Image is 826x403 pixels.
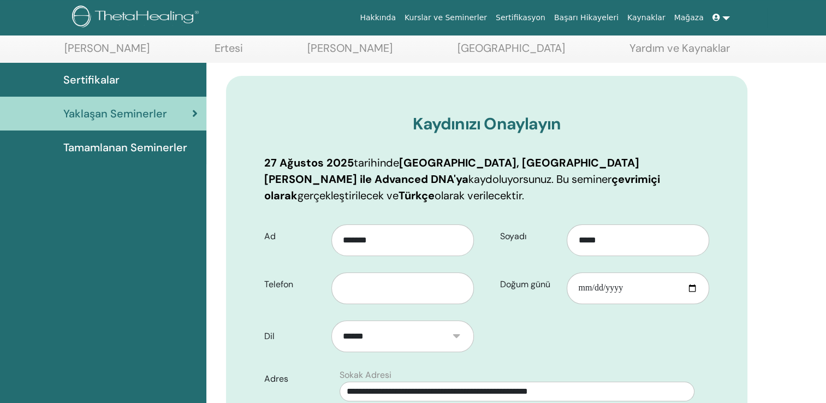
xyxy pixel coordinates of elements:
[492,274,567,295] label: Doğum günü
[264,114,709,134] h3: Kaydınızı Onaylayın
[629,42,730,63] a: Yardım ve Kaynaklar
[669,8,708,28] a: Mağaza
[215,42,243,63] a: Ertesi
[355,8,400,28] a: Hakkında
[72,5,203,30] img: logo.png
[63,72,120,88] span: Sertifikalar
[307,42,393,63] a: [PERSON_NAME]
[491,8,550,28] a: Sertifikasyon
[492,226,567,247] label: Soyadı
[63,105,167,122] span: Yaklaşan Seminerler
[256,274,331,295] label: Telefon
[264,156,354,170] b: 27 Ağustos 2025
[623,8,670,28] a: Kaynaklar
[256,226,331,247] label: Ad
[340,369,391,382] label: Sokak Adresi
[63,139,187,156] span: Tamamlanan Seminerler
[256,326,331,347] label: Dil
[64,42,150,63] a: [PERSON_NAME]
[399,188,435,203] b: Türkçe
[550,8,623,28] a: Başarı Hikayeleri
[400,8,491,28] a: Kurslar ve Seminerler
[256,369,333,389] label: Adres
[399,156,639,170] b: [GEOGRAPHIC_DATA], [GEOGRAPHIC_DATA]
[264,172,468,186] b: [PERSON_NAME] ile Advanced DNA'ya
[457,42,565,63] a: [GEOGRAPHIC_DATA]
[264,155,709,204] p: tarihinde kaydoluyorsunuz. Bu seminer gerçekleştirilecek ve olarak verilecektir.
